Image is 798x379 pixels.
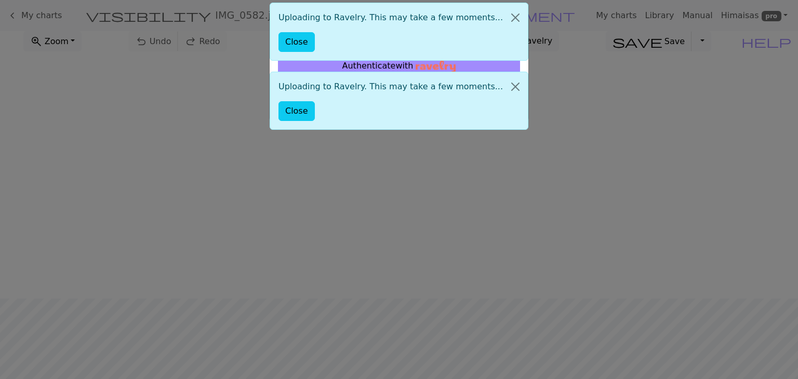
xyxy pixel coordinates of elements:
[278,101,315,121] button: Close
[754,337,788,369] iframe: chat widget
[278,80,503,93] p: Uploading to Ravelry. This may take a few moments...
[503,72,528,101] button: Close
[278,32,315,52] button: Close
[278,11,503,24] p: Uploading to Ravelry. This may take a few moments...
[503,3,528,32] button: Close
